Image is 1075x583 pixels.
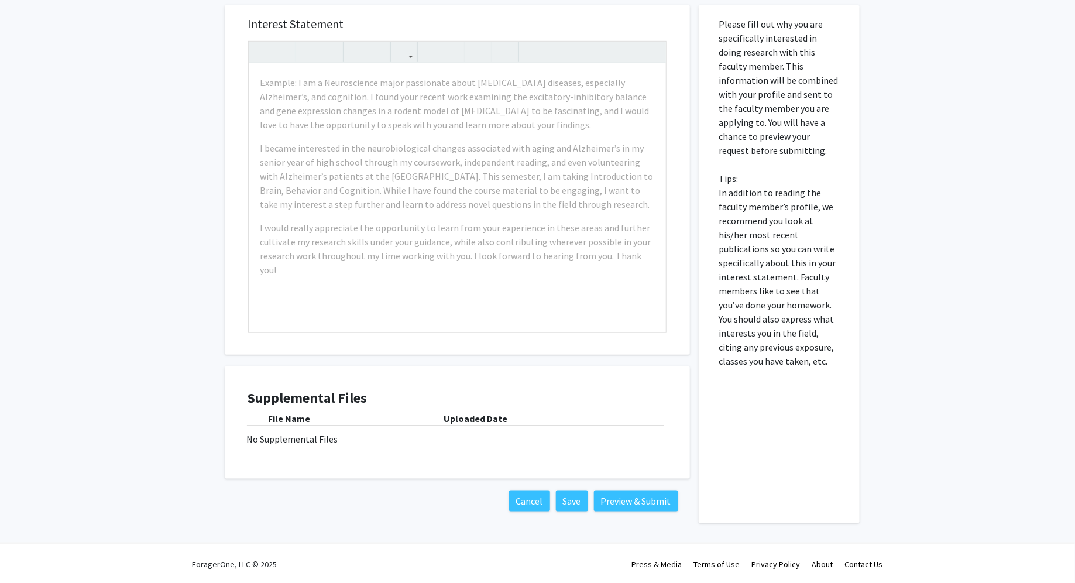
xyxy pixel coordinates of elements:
a: Terms of Use [694,559,740,570]
iframe: Chat [9,530,50,574]
button: Redo (Ctrl + Y) [272,42,293,62]
a: About [812,559,833,570]
button: Unordered list [421,42,441,62]
button: Insert horizontal rule [495,42,516,62]
button: Emphasis (Ctrl + I) [320,42,340,62]
div: Note to users with screen readers: Please press Alt+0 or Option+0 to deactivate our accessibility... [249,64,666,332]
b: Uploaded Date [444,413,508,424]
button: Remove format [468,42,489,62]
div: No Supplemental Files [247,432,668,446]
h4: Supplemental Files [248,390,667,407]
p: Please fill out why you are specifically interested in doing research with this faculty member. T... [719,17,839,368]
p: I would really appreciate the opportunity to learn from your experience in these areas and furthe... [260,221,654,277]
h5: Interest Statement [248,17,667,31]
b: File Name [269,413,311,424]
button: Fullscreen [643,42,663,62]
p: Example: I am a Neuroscience major passionate about [MEDICAL_DATA] diseases, especially Alzheimer... [260,76,654,132]
button: Ordered list [441,42,462,62]
button: Strong (Ctrl + B) [299,42,320,62]
a: Contact Us [845,559,883,570]
button: Link [394,42,414,62]
button: Save [556,491,588,512]
a: Press & Media [632,559,682,570]
a: Privacy Policy [752,559,801,570]
button: Subscript [367,42,387,62]
p: I became interested in the neurobiological changes associated with aging and Alzheimer’s in my se... [260,141,654,211]
button: Superscript [346,42,367,62]
button: Cancel [509,491,550,512]
button: Preview & Submit [594,491,678,512]
button: Undo (Ctrl + Z) [252,42,272,62]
